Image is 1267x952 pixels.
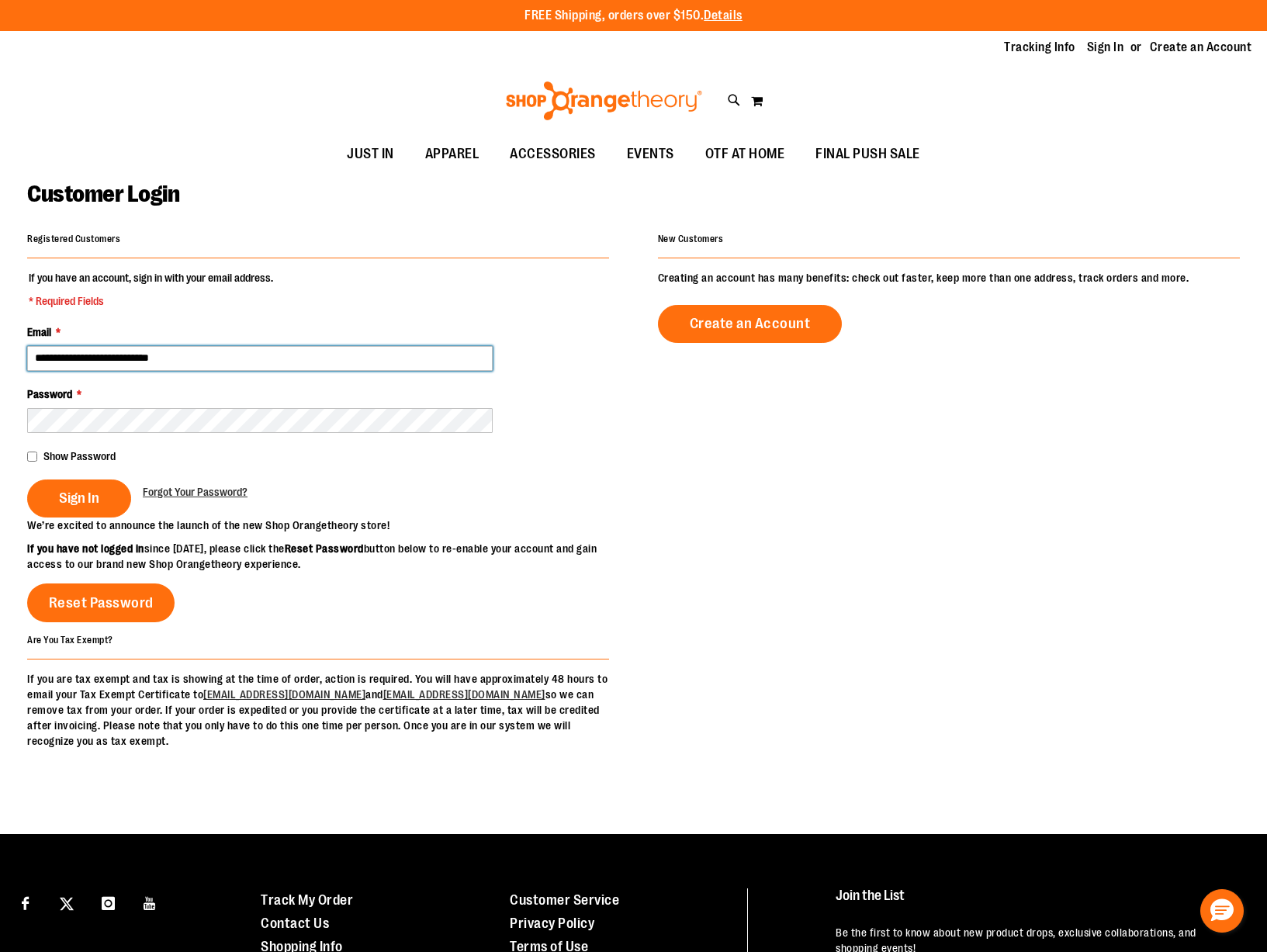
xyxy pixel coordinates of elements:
a: EVENTS [611,137,690,172]
p: Creating an account has many benefits: check out faster, keep more than one address, track orders... [658,270,1240,286]
strong: New Customers [658,234,724,244]
span: Create an Account [690,315,811,332]
a: Visit our Instagram page [95,888,122,916]
a: Track My Order [261,892,353,908]
span: Sign In [59,490,99,507]
p: We’re excited to announce the launch of the new Shop Orangetheory store! [27,518,634,533]
a: Visit our Youtube page [137,888,164,916]
a: Details [704,9,743,23]
p: If you are tax exempt and tax is showing at the time of order, action is required. You will have ... [27,671,609,749]
a: Forgot Your Password? [143,484,248,500]
strong: If you have not logged in [27,542,144,555]
span: * Required Fields [29,293,273,309]
a: Contact Us [261,916,329,931]
button: Hello, have a question? Let’s chat. [1200,889,1244,933]
a: FINAL PUSH SALE [800,137,936,172]
strong: Registered Customers [27,234,120,244]
span: Forgot Your Password? [143,486,248,498]
a: [EMAIL_ADDRESS][DOMAIN_NAME] [383,688,545,701]
img: Shop Orangetheory [504,81,704,120]
h4: Join the List [836,888,1234,917]
a: Tracking Info [1004,39,1075,56]
span: Email [27,326,51,338]
a: JUST IN [331,137,410,172]
legend: If you have an account, sign in with your email address. [27,270,275,309]
span: FINAL PUSH SALE [815,137,920,171]
span: EVENTS [627,137,674,171]
span: Reset Password [49,594,154,611]
a: Sign In [1087,39,1124,56]
strong: Are You Tax Exempt? [27,634,113,645]
span: APPAREL [425,137,479,171]
button: Sign In [27,479,131,518]
span: OTF AT HOME [705,137,785,171]
span: Customer Login [27,181,179,207]
a: OTF AT HOME [690,137,801,172]
a: Customer Service [510,892,619,908]
a: ACCESSORIES [494,137,611,172]
a: [EMAIL_ADDRESS][DOMAIN_NAME] [203,688,365,701]
a: Visit our Facebook page [12,888,39,916]
a: APPAREL [410,137,495,172]
span: ACCESSORIES [510,137,596,171]
strong: Reset Password [285,542,364,555]
a: Visit our X page [54,888,81,916]
a: Create an Account [1150,39,1252,56]
a: Reset Password [27,583,175,622]
span: Password [27,388,72,400]
p: since [DATE], please click the button below to re-enable your account and gain access to our bran... [27,541,634,572]
p: FREE Shipping, orders over $150. [524,7,743,25]
span: Show Password [43,450,116,462]
span: JUST IN [347,137,394,171]
a: Privacy Policy [510,916,594,931]
a: Create an Account [658,305,843,343]
img: Twitter [60,897,74,911]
